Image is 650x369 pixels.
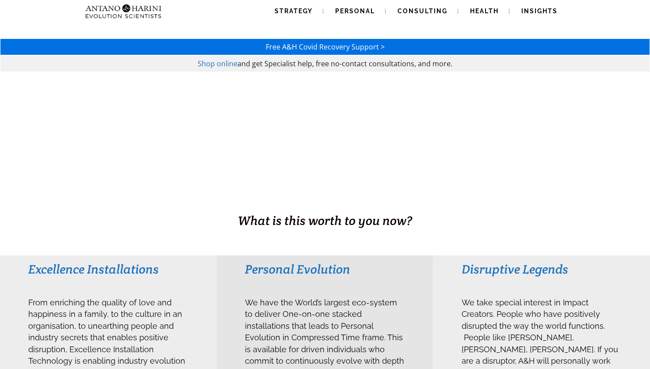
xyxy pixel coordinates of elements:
h3: Excellence Installations [28,261,188,277]
span: Health [470,8,499,15]
span: Strategy [275,8,313,15]
span: Personal [335,8,375,15]
h3: Disruptive Legends [462,261,621,277]
h1: BUSINESS. HEALTH. Family. Legacy [1,193,649,212]
span: Insights [521,8,558,15]
h3: Personal Evolution [245,261,405,277]
a: Shop online [198,59,237,68]
span: and get Specialist help, free no-contact consultations, and more. [237,59,452,68]
span: Consulting [398,8,447,15]
span: What is this worth to you now? [238,213,412,228]
a: Free A&H Covid Recovery Support > [266,42,385,52]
